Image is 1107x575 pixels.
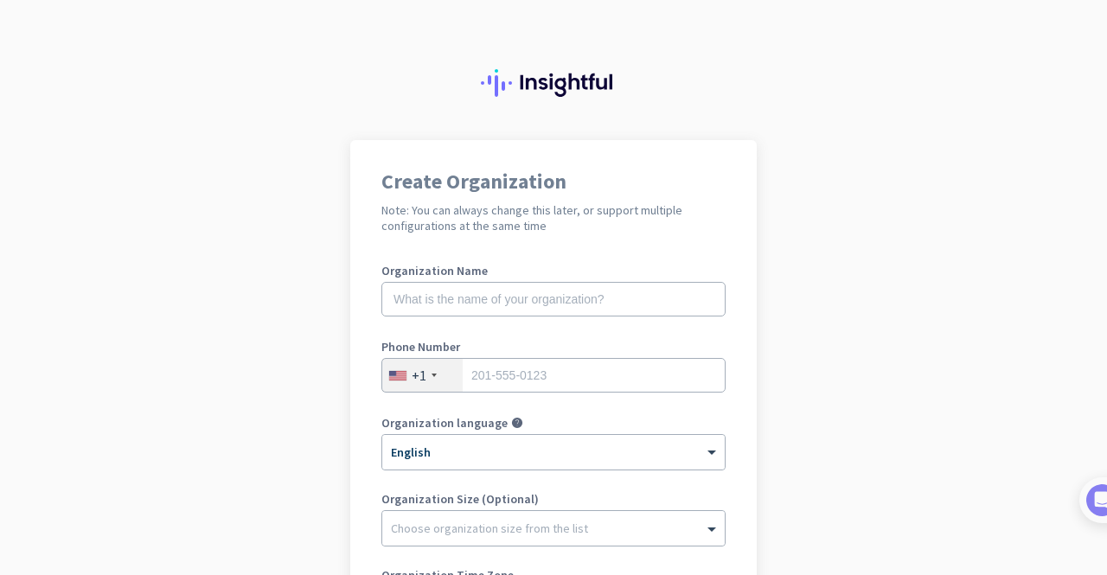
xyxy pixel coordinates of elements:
[511,417,523,429] i: help
[381,358,726,393] input: 201-555-0123
[412,367,426,384] div: +1
[381,493,726,505] label: Organization Size (Optional)
[381,265,726,277] label: Organization Name
[381,282,726,316] input: What is the name of your organization?
[381,417,508,429] label: Organization language
[381,171,726,192] h1: Create Organization
[381,202,726,233] h2: Note: You can always change this later, or support multiple configurations at the same time
[381,341,726,353] label: Phone Number
[481,69,626,97] img: Insightful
